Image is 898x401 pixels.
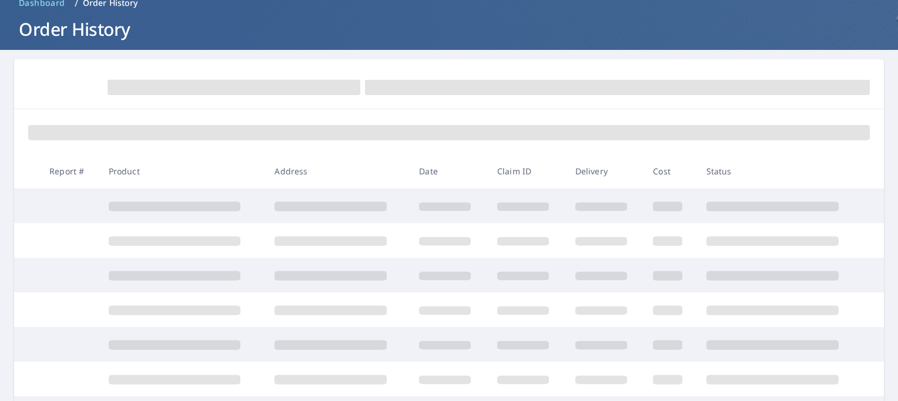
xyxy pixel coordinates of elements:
th: Status [697,154,863,188]
th: Cost [644,154,696,188]
th: Report # [40,154,99,188]
th: Delivery [566,154,644,188]
th: Address [265,154,410,188]
th: Date [410,154,488,188]
th: Claim ID [488,154,566,188]
th: Product [99,154,266,188]
h1: Order History [14,17,884,41]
